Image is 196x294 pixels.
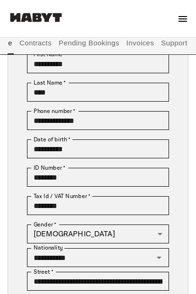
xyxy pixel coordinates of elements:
[34,78,66,87] label: Last Name
[27,139,169,158] input: Choose date, selected date is Dec 8, 1998
[34,268,53,276] label: Street
[34,244,63,252] label: Nationality
[34,164,65,172] label: ID Number
[18,32,53,54] button: Contracts
[27,225,169,243] div: [DEMOGRAPHIC_DATA]
[34,192,90,200] label: Tax Id / VAT Number
[34,220,56,229] label: Gender
[34,107,76,115] label: Phone number
[152,251,166,264] button: Open
[125,32,155,54] button: Invoices
[160,32,189,54] button: Support
[8,13,64,22] img: Habyt
[34,135,71,144] label: Date of birth
[58,32,121,54] button: Pending Bookings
